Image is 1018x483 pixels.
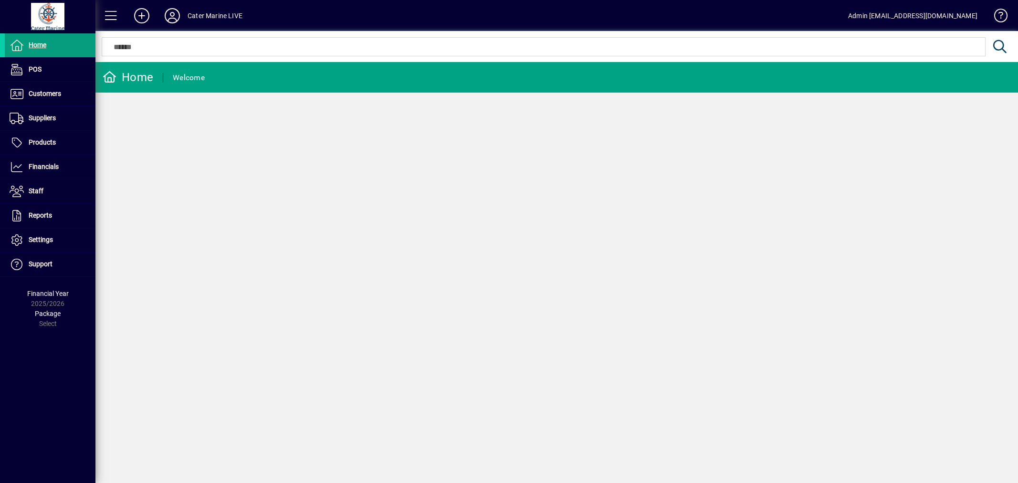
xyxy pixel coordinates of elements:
[29,138,56,146] span: Products
[5,204,95,228] a: Reports
[987,2,1006,33] a: Knowledge Base
[29,260,52,268] span: Support
[29,41,46,49] span: Home
[5,58,95,82] a: POS
[35,310,61,317] span: Package
[29,114,56,122] span: Suppliers
[848,8,977,23] div: Admin [EMAIL_ADDRESS][DOMAIN_NAME]
[5,179,95,203] a: Staff
[5,131,95,155] a: Products
[29,163,59,170] span: Financials
[157,7,188,24] button: Profile
[126,7,157,24] button: Add
[5,106,95,130] a: Suppliers
[29,236,53,243] span: Settings
[188,8,242,23] div: Cater Marine LIVE
[29,187,43,195] span: Staff
[5,82,95,106] a: Customers
[29,211,52,219] span: Reports
[5,252,95,276] a: Support
[5,155,95,179] a: Financials
[103,70,153,85] div: Home
[29,65,42,73] span: POS
[5,228,95,252] a: Settings
[29,90,61,97] span: Customers
[27,290,69,297] span: Financial Year
[173,70,205,85] div: Welcome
